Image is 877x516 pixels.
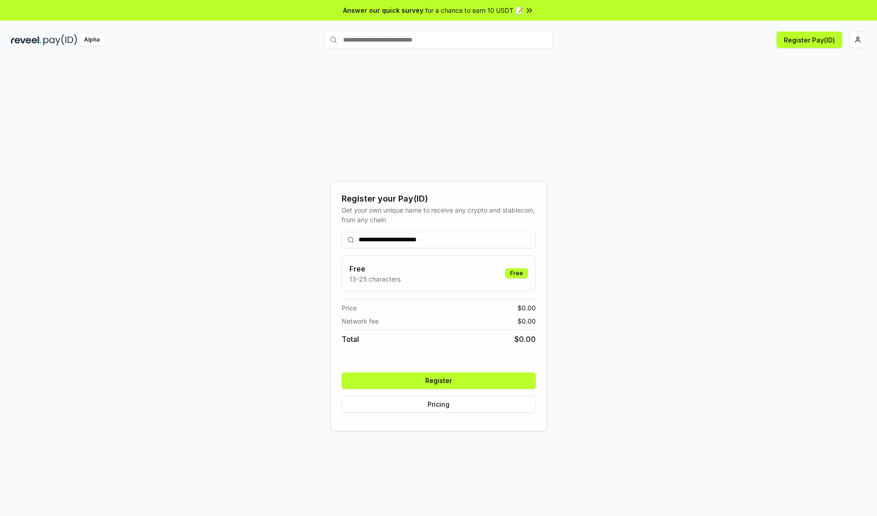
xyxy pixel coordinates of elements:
[425,5,523,15] span: for a chance to earn 10 USDT 📝
[342,192,536,205] div: Register your Pay(ID)
[43,34,77,46] img: pay_id
[342,334,359,345] span: Total
[343,5,423,15] span: Answer our quick survey
[342,205,536,224] div: Get your own unique name to receive any crypto and stablecoin, from any chain
[505,268,528,278] div: Free
[518,316,536,326] span: $ 0.00
[514,334,536,345] span: $ 0.00
[342,396,536,413] button: Pricing
[777,32,842,48] button: Register Pay(ID)
[342,372,536,389] button: Register
[349,274,401,284] p: 13-25 characters
[79,34,105,46] div: Alpha
[349,263,401,274] h3: Free
[342,303,357,313] span: Price
[11,34,42,46] img: reveel_dark
[342,316,379,326] span: Network fee
[518,303,536,313] span: $ 0.00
